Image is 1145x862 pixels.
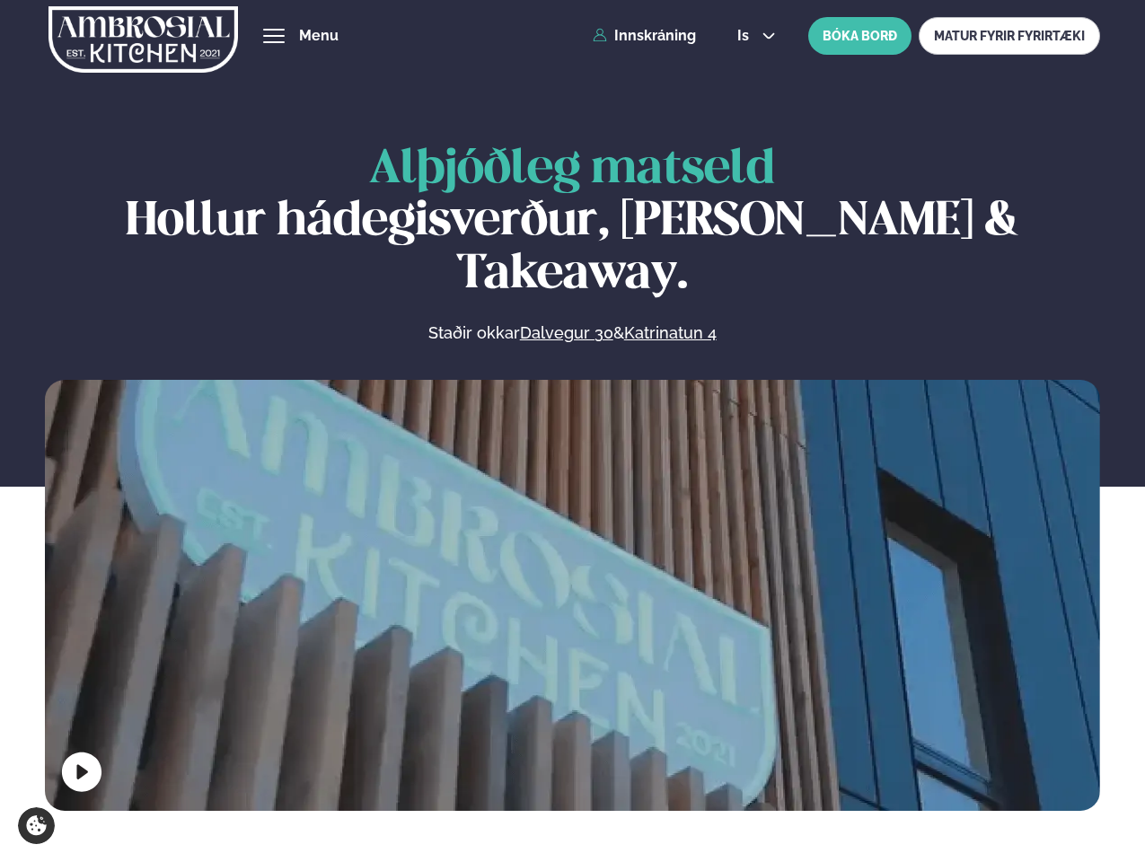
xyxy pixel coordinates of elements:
[233,322,912,344] p: Staðir okkar &
[45,144,1100,301] h1: Hollur hádegisverður, [PERSON_NAME] & Takeaway.
[919,17,1100,55] a: MATUR FYRIR FYRIRTÆKI
[737,29,754,43] span: is
[723,29,790,43] button: is
[48,3,238,76] img: logo
[593,28,696,44] a: Innskráning
[18,807,55,844] a: Cookie settings
[263,25,285,47] button: hamburger
[520,322,613,344] a: Dalvegur 30
[624,322,717,344] a: Katrinatun 4
[808,17,912,55] button: BÓKA BORÐ
[369,147,775,192] span: Alþjóðleg matseld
